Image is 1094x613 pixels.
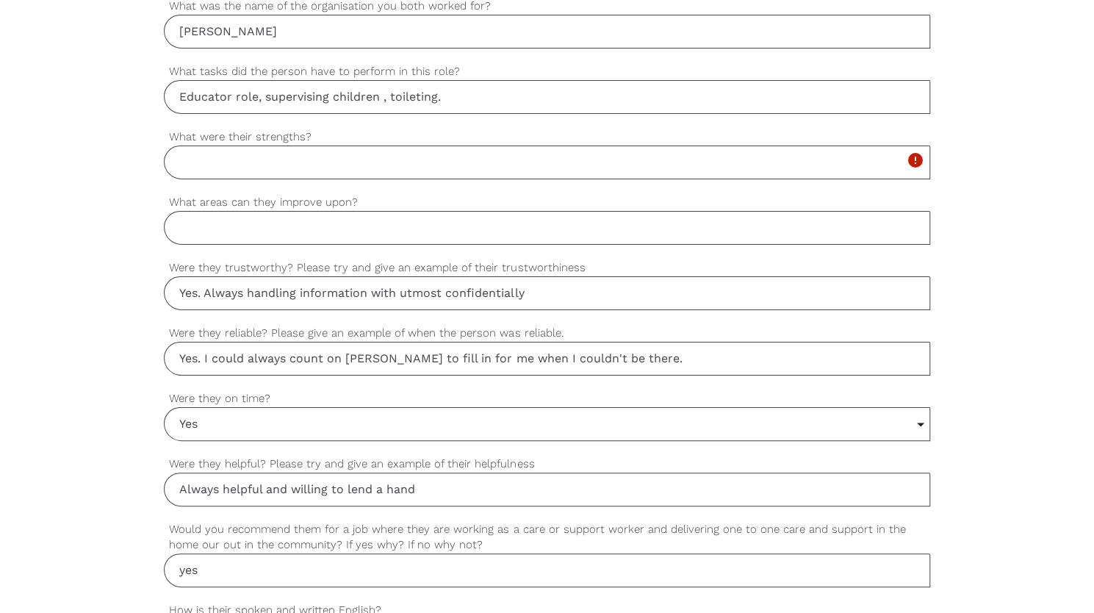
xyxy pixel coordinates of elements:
[164,259,929,276] label: Were they trustworthy? Please try and give an example of their trustworthiness
[164,129,929,146] label: What were their strengths?
[164,194,929,211] label: What areas can they improve upon?
[164,390,929,407] label: Were they on time?
[164,325,929,342] label: Were they reliable? Please give an example of when the person was reliable.
[906,151,924,169] i: error
[164,63,929,80] label: What tasks did the person have to perform in this role?
[164,521,929,553] label: Would you recommend them for a job where they are working as a care or support worker and deliver...
[164,456,929,473] label: Were they helpful? Please try and give an example of their helpfulness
